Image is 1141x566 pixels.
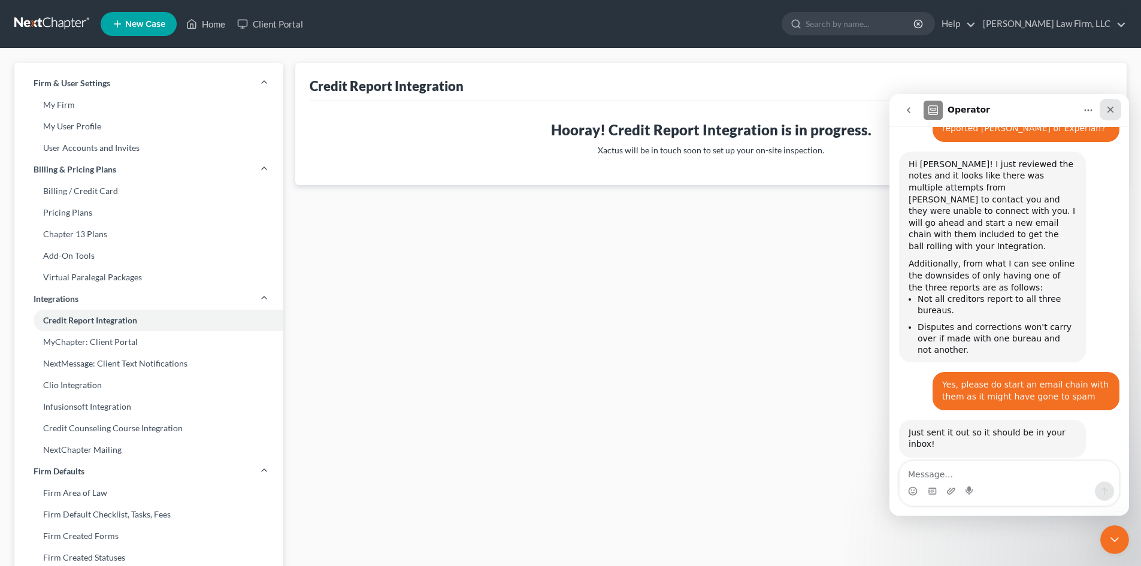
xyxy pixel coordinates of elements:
[14,180,283,202] a: Billing / Credit Card
[889,94,1129,516] iframe: Intercom live chat
[14,267,283,288] a: Virtual Paralegal Packages
[977,13,1126,35] a: [PERSON_NAME] Law Firm, LLC
[14,482,283,504] a: Firm Area of Law
[14,396,283,417] a: Infusionsoft Integration
[14,310,283,331] a: Credit Report Integration
[14,159,283,180] a: Billing & Pricing Plans
[14,288,283,310] a: Integrations
[14,461,283,482] a: Firm Defaults
[14,525,283,547] a: Firm Created Forms
[34,77,110,89] span: Firm & User Settings
[14,94,283,116] a: My Firm
[319,144,1103,156] p: Xactus will be in touch soon to set up your on-site inspection.
[310,77,464,95] div: Credit Report Integration
[14,116,283,137] a: My User Profile
[319,120,1103,140] h3: Hooray! Credit Report Integration is in progress.
[936,13,976,35] a: Help
[180,13,231,35] a: Home
[14,417,283,439] a: Credit Counseling Course Integration
[14,245,283,267] a: Add-On Tools
[14,331,283,353] a: MyChapter: Client Portal
[34,164,116,175] span: Billing & Pricing Plans
[231,13,309,35] a: Client Portal
[34,465,84,477] span: Firm Defaults
[34,293,78,305] span: Integrations
[125,20,165,29] span: New Case
[14,223,283,245] a: Chapter 13 Plans
[14,353,283,374] a: NextMessage: Client Text Notifications
[1100,525,1129,554] iframe: Intercom live chat
[806,13,915,35] input: Search by name...
[14,439,283,461] a: NextChapter Mailing
[14,374,283,396] a: Clio Integration
[14,137,283,159] a: User Accounts and Invites
[14,202,283,223] a: Pricing Plans
[14,72,283,94] a: Firm & User Settings
[14,504,283,525] a: Firm Default Checklist, Tasks, Fees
